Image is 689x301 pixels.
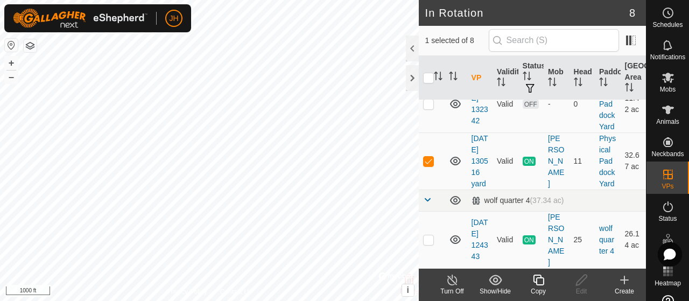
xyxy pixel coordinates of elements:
span: Notifications [650,54,685,60]
a: Physical Paddock Yard [599,77,616,131]
span: VPs [662,183,673,190]
p-sorticon: Activate to sort [434,73,442,82]
span: Mobs [660,86,676,93]
td: Valid [493,75,518,132]
span: Status [658,215,677,222]
th: [GEOGRAPHIC_DATA] Area [621,56,646,100]
div: Show/Hide [474,286,517,296]
button: i [402,284,414,296]
p-sorticon: Activate to sort [449,73,458,82]
div: Turn Off [431,286,474,296]
span: 1 selected of 8 [425,35,489,46]
span: Animals [656,118,679,125]
th: Validity [493,56,518,100]
button: Reset Map [5,39,18,52]
th: Status [518,56,544,100]
span: i [406,285,409,295]
div: Copy [517,286,560,296]
input: Search (S) [489,29,619,52]
button: + [5,57,18,69]
td: Valid [493,211,518,268]
th: Paddock [595,56,620,100]
span: OFF [523,100,539,109]
td: 0 [570,75,595,132]
td: 11.42 ac [621,75,646,132]
p-sorticon: Activate to sort [574,79,582,88]
td: 11 [570,132,595,190]
div: Create [603,286,646,296]
td: 26.14 ac [621,211,646,268]
a: [DATE] 130516 yard [472,134,488,188]
div: [PERSON_NAME] [548,133,565,190]
span: ON [523,157,536,166]
div: - [548,99,565,110]
p-sorticon: Activate to sort [523,73,531,82]
p-sorticon: Activate to sort [497,79,505,88]
td: 32.67 ac [621,132,646,190]
span: JH [169,13,178,24]
th: Mob [544,56,569,100]
a: Physical Paddock Yard [599,134,616,188]
button: – [5,71,18,83]
button: Map Layers [24,39,37,52]
span: Schedules [652,22,683,28]
div: Edit [560,286,603,296]
p-sorticon: Activate to sort [625,85,634,93]
span: (37.34 ac) [530,196,564,205]
a: Contact Us [220,287,251,297]
a: Privacy Policy [167,287,207,297]
a: [DATE] 124343 [472,218,488,261]
div: [PERSON_NAME] [548,212,565,268]
div: wolf quarter 4 [472,196,564,205]
th: VP [467,56,493,100]
td: Valid [493,132,518,190]
span: 8 [629,5,635,21]
p-sorticon: Activate to sort [548,79,557,88]
span: Neckbands [651,151,684,157]
td: 25 [570,211,595,268]
p-sorticon: Activate to sort [599,79,608,88]
img: Gallagher Logo [13,9,147,28]
th: Head [570,56,595,100]
span: Heatmap [655,280,681,286]
span: ON [523,235,536,244]
h2: In Rotation [425,6,629,19]
a: wolf quarter 4 [599,224,614,255]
